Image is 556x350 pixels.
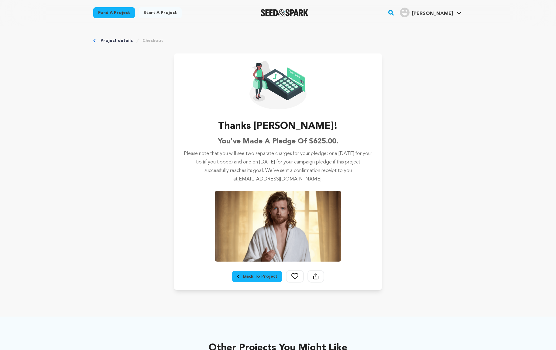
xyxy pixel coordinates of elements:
a: Start a project [139,7,182,18]
div: Breadcrumb [237,273,277,280]
a: Project details [101,38,133,44]
img: Mr Jesus image [215,191,341,262]
img: Seed&Spark Confirmation Icon [249,61,307,109]
p: Please note that you will see two separate charges for your pledge: one [DATE] for your tip (if y... [184,149,372,184]
span: Micah B.'s Profile [399,6,463,19]
h3: Thanks [PERSON_NAME]! [218,119,338,134]
a: Breadcrumb [232,271,282,282]
a: Seed&Spark Homepage [261,9,308,16]
span: [PERSON_NAME] [412,11,453,16]
div: Breadcrumb [93,38,463,44]
a: Checkout [142,38,163,44]
a: Micah B.'s Profile [399,6,463,17]
a: Fund a project [93,7,135,18]
div: Micah B.'s Profile [400,8,453,17]
img: user.png [400,8,410,17]
img: Seed&Spark Logo Dark Mode [261,9,308,16]
h6: You've made a pledge of $625.00. [218,136,338,147]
